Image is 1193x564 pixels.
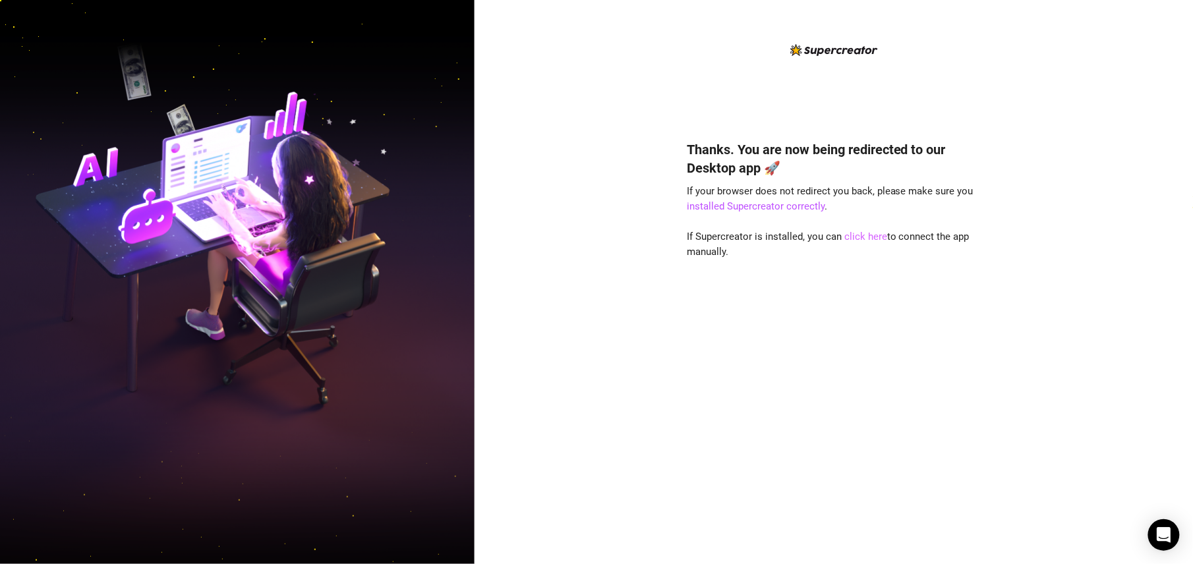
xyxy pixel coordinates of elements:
a: installed Supercreator correctly [687,200,825,212]
a: click here [844,231,887,242]
h4: Thanks. You are now being redirected to our Desktop app 🚀 [687,140,981,177]
img: logo-BBDzfeDw.svg [790,44,878,56]
div: Open Intercom Messenger [1148,519,1180,551]
span: If your browser does not redirect you back, please make sure you . [687,185,974,213]
span: If Supercreator is installed, you can to connect the app manually. [687,231,970,258]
